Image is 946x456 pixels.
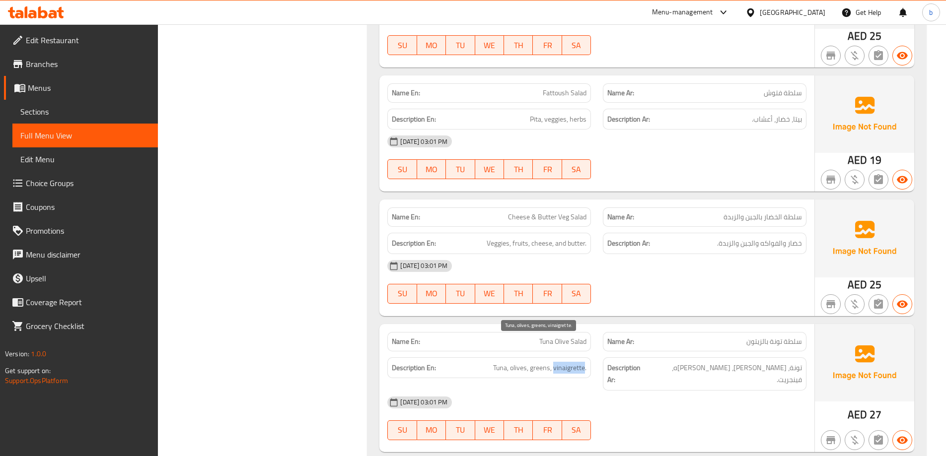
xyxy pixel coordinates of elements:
span: Coupons [26,201,150,213]
button: SA [562,35,591,55]
span: SA [566,38,587,53]
span: Promotions [26,225,150,237]
strong: Name En: [392,88,420,98]
button: MO [417,284,446,304]
button: SA [562,420,591,440]
span: AED [848,26,867,46]
button: TH [504,420,533,440]
span: SU [392,162,413,177]
button: Not branch specific item [821,46,841,65]
span: Choice Groups [26,177,150,189]
span: SU [392,38,413,53]
span: Veggies, fruits, cheese, and butter. [487,237,586,250]
span: TU [450,286,471,301]
button: WE [475,420,504,440]
span: FR [537,162,558,177]
button: Not has choices [869,430,888,450]
div: [GEOGRAPHIC_DATA] [760,7,825,18]
button: TH [504,159,533,179]
span: Pita, veggies, herbs [530,113,586,126]
button: SU [387,420,417,440]
span: Full Menu View [20,130,150,141]
span: SA [566,423,587,437]
button: SA [562,284,591,304]
span: Branches [26,58,150,70]
span: SU [392,286,413,301]
span: MO [421,38,442,53]
button: MO [417,159,446,179]
span: Cheese & Butter Veg Salad [508,212,586,222]
a: Menu disclaimer [4,243,158,266]
strong: Description En: [392,362,436,374]
strong: Name En: [392,212,420,222]
span: بيتا، خضار، أعشاب. [752,113,802,126]
a: Upsell [4,266,158,290]
button: Not has choices [869,294,888,314]
span: AED [848,405,867,424]
img: Ae5nvW7+0k+MAAAAAElFTkSuQmCC [815,324,914,401]
span: TH [508,286,529,301]
strong: Description Ar: [607,237,650,250]
span: MO [421,286,442,301]
button: WE [475,35,504,55]
button: TH [504,35,533,55]
a: Edit Restaurant [4,28,158,52]
strong: Description Ar: [607,362,649,386]
button: FR [533,420,562,440]
span: Version: [5,347,29,360]
span: SA [566,162,587,177]
button: SU [387,35,417,55]
a: Choice Groups [4,171,158,195]
a: Coupons [4,195,158,219]
a: Grocery Checklist [4,314,158,338]
a: Support.OpsPlatform [5,374,68,387]
span: Fattoush Salad [543,88,586,98]
span: Edit Restaurant [26,34,150,46]
button: TU [446,420,475,440]
span: TU [450,423,471,437]
span: SU [392,423,413,437]
a: Edit Menu [12,147,158,171]
span: 25 [870,275,881,294]
button: FR [533,159,562,179]
a: Full Menu View [12,124,158,147]
span: [DATE] 03:01 PM [396,261,451,270]
a: Coverage Report [4,290,158,314]
span: سلطة الخضار بالجبن والزبدة [724,212,802,222]
span: TH [508,423,529,437]
span: AED [848,150,867,170]
span: TU [450,38,471,53]
a: Sections [12,100,158,124]
span: Grocery Checklist [26,320,150,332]
span: 19 [870,150,881,170]
span: TU [450,162,471,177]
button: SU [387,159,417,179]
span: b [929,7,933,18]
span: SA [566,286,587,301]
span: Menus [28,82,150,94]
a: Branches [4,52,158,76]
span: FR [537,423,558,437]
span: [DATE] 03:01 PM [396,397,451,407]
span: Get support on: [5,364,51,377]
span: Coverage Report [26,296,150,308]
button: TU [446,159,475,179]
img: Ae5nvW7+0k+MAAAAAElFTkSuQmCC [815,199,914,277]
span: FR [537,38,558,53]
span: FR [537,286,558,301]
span: WE [479,423,500,437]
span: Menu disclaimer [26,249,150,261]
button: TU [446,35,475,55]
button: Available [892,46,912,65]
span: سلطة فتوش [764,88,802,98]
span: Tuna Olive Salad [539,336,586,347]
div: Menu-management [652,6,713,18]
button: FR [533,284,562,304]
button: Not has choices [869,46,888,65]
button: Available [892,294,912,314]
button: WE [475,159,504,179]
span: TH [508,38,529,53]
button: Purchased item [845,46,865,65]
span: TH [508,162,529,177]
button: WE [475,284,504,304]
